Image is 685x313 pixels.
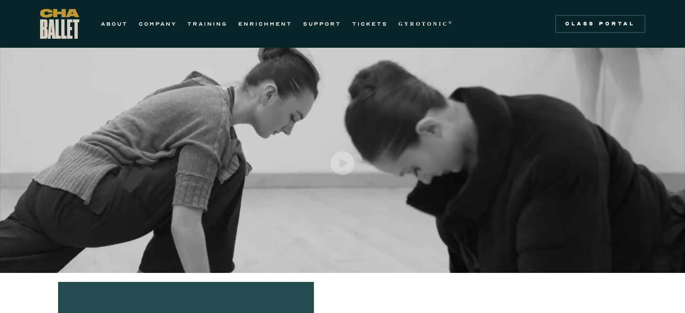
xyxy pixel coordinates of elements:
div: Class Portal [561,20,640,27]
sup: ® [449,20,454,25]
a: SUPPORT [303,18,341,29]
a: COMPANY [139,18,177,29]
a: GYROTONIC® [399,18,454,29]
strong: GYROTONIC [399,21,449,27]
a: home [40,9,79,39]
a: ABOUT [101,18,128,29]
a: TICKETS [352,18,388,29]
a: TRAINING [187,18,227,29]
a: ENRICHMENT [238,18,292,29]
a: Class Portal [555,15,645,33]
